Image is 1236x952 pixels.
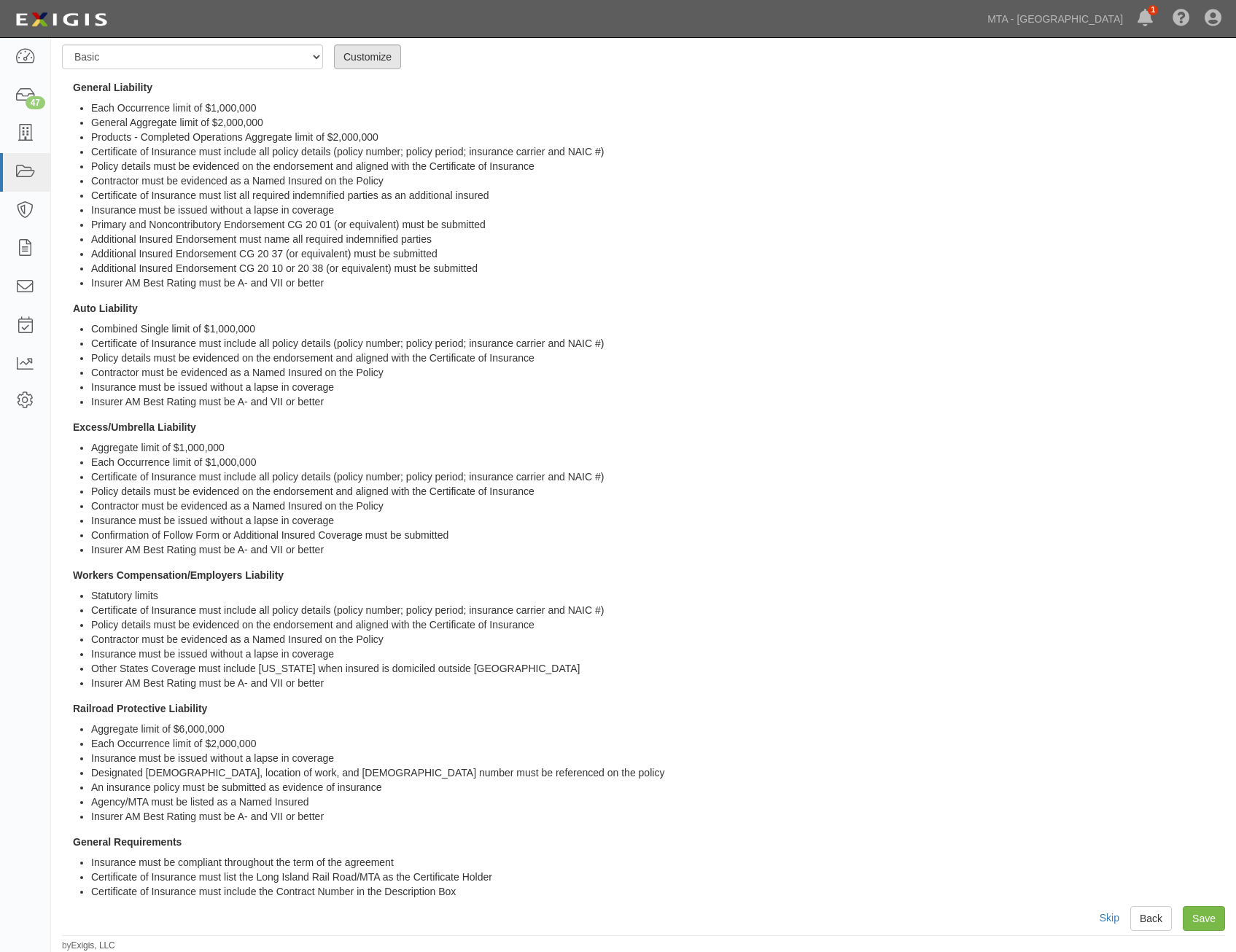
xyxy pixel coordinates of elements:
li: Certificate of Insurance must list the Long Island Rail Road/MTA as the Certificate Holder [91,870,1225,884]
li: Insurance must be issued without a lapse in coverage [91,380,1225,394]
i: Help Center - Complianz [1173,10,1190,28]
li: Agency/MTA must be listed as a Named Insured [91,795,1225,809]
li: Certificate of Insurance must include all policy details (policy number; policy period; insurance... [91,603,1225,617]
a: Customize [334,44,401,69]
a: Back [1130,906,1172,931]
li: Insurer AM Best Rating must be A- and VII or better [91,542,1225,557]
li: Insurer AM Best Rating must be A- and VII or better [91,676,1225,690]
li: An insurance policy must be submitted as evidence of insurance [91,780,1225,795]
li: Each Occurrence limit of $1,000,000 [91,101,1225,115]
strong: Railroad Protective Liability [73,703,207,714]
li: Certificate of Insurance must include the Contract Number in the Description Box [91,884,1225,899]
li: Policy details must be evidenced on the endorsement and aligned with the Certificate of Insurance [91,617,1225,632]
li: Insurer AM Best Rating must be A- and VII or better [91,394,1225,409]
a: Skip [1100,912,1119,924]
li: Combined Single limit of $1,000,000 [91,321,1225,336]
li: Policy details must be evidenced on the endorsement and aligned with the Certificate of Insurance [91,351,1225,365]
li: Other States Coverage must include [US_STATE] when insured is domiciled outside [GEOGRAPHIC_DATA] [91,661,1225,676]
a: MTA - [GEOGRAPHIC_DATA] [980,4,1130,34]
strong: General Liability [73,82,152,93]
a: Exigis, LLC [71,940,115,951]
li: Aggregate limit of $6,000,000 [91,722,1225,736]
li: Certificate of Insurance must include all policy details (policy number; policy period; insurance... [91,144,1225,159]
small: by [62,940,115,952]
img: logo-5460c22ac91f19d4615b14bd174203de0afe785f0fc80cf4dbbc73dc1793850b.png [11,7,112,33]
li: Certificate of Insurance must include all policy details (policy number; policy period; insurance... [91,336,1225,351]
strong: Workers Compensation/Employers Liability [73,569,284,581]
li: Insurer AM Best Rating must be A- and VII or better [91,809,1225,824]
li: Certificate of Insurance must list all required indemnified parties as an additional insured [91,188,1225,203]
li: Insurance must be issued without a lapse in coverage [91,203,1225,217]
li: Primary and Noncontributory Endorsement CG 20 01 (or equivalent) must be submitted [91,217,1225,232]
li: Confirmation of Follow Form or Additional Insured Coverage must be submitted [91,528,1225,542]
li: Designated [DEMOGRAPHIC_DATA], location of work, and [DEMOGRAPHIC_DATA] number must be referenced... [91,765,1225,780]
li: Policy details must be evidenced on the endorsement and aligned with the Certificate of Insurance [91,159,1225,173]
strong: Auto Liability [73,303,138,314]
li: Each Occurrence limit of $2,000,000 [91,736,1225,751]
li: General Aggregate limit of $2,000,000 [91,115,1225,130]
li: Contractor must be evidenced as a Named Insured on the Policy [91,173,1225,188]
li: Each Occurrence limit of $1,000,000 [91,455,1225,469]
li: Insurer AM Best Rating must be A- and VII or better [91,276,1225,290]
li: Policy details must be evidenced on the endorsement and aligned with the Certificate of Insurance [91,484,1225,499]
li: Additional Insured Endorsement CG 20 37 (or equivalent) must be submitted [91,246,1225,261]
li: Contractor must be evidenced as a Named Insured on the Policy [91,632,1225,647]
li: Statutory limits [91,588,1225,603]
input: Save [1183,906,1225,931]
li: Contractor must be evidenced as a Named Insured on the Policy [91,365,1225,380]
li: Certificate of Insurance must include all policy details (policy number; policy period; insurance... [91,469,1225,484]
li: Insurance must be issued without a lapse in coverage [91,751,1225,765]
li: Insurance must be compliant throughout the term of the agreement [91,855,1225,870]
li: Insurance must be issued without a lapse in coverage [91,513,1225,528]
li: Contractor must be evidenced as a Named Insured on the Policy [91,499,1225,513]
strong: Excess/Umbrella Liability [73,421,196,433]
li: Additional Insured Endorsement CG 20 10 or 20 38 (or equivalent) must be submitted [91,261,1225,276]
li: Aggregate limit of $1,000,000 [91,440,1225,455]
li: Additional Insured Endorsement must name all required indemnified parties [91,232,1225,246]
div: 47 [26,96,45,109]
li: Products - Completed Operations Aggregate limit of $2,000,000 [91,130,1225,144]
li: Insurance must be issued without a lapse in coverage [91,647,1225,661]
strong: General Requirements [73,836,182,848]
